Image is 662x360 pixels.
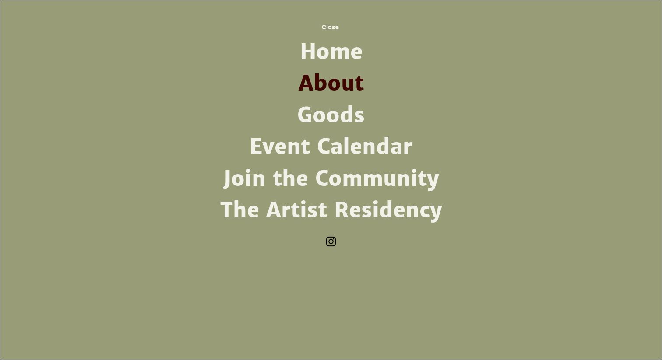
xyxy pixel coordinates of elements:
a: The Artist Residency [217,195,445,226]
span: Close [322,24,339,31]
ul: Social Bar [324,235,338,248]
img: Instagram [324,235,338,248]
a: Join the Community [217,163,445,195]
button: Close [306,17,354,36]
nav: Site [217,36,445,226]
a: Home [217,36,445,68]
a: Event Calendar [217,131,445,163]
a: About [217,68,445,99]
a: Goods [217,100,445,131]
